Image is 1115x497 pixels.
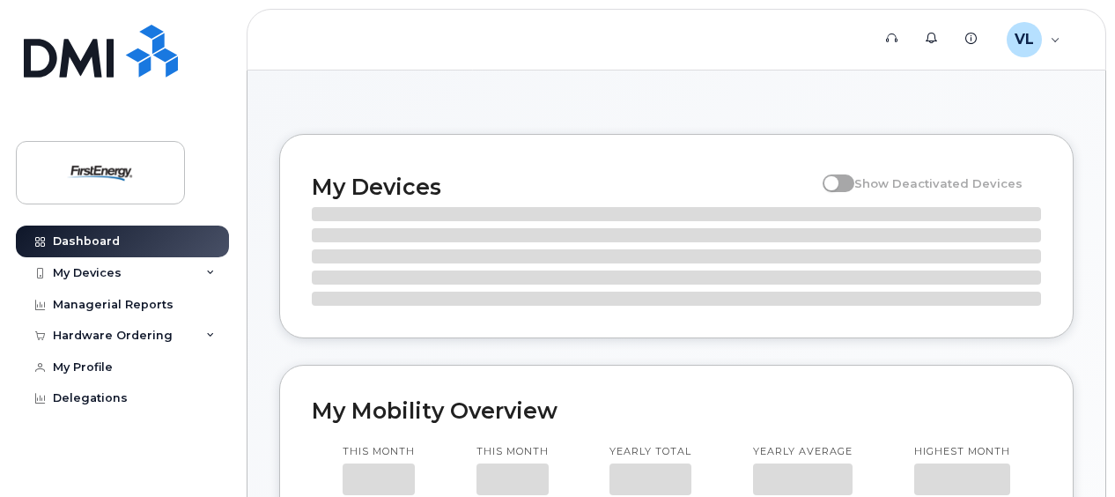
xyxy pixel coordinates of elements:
[753,445,853,459] p: Yearly average
[823,167,837,181] input: Show Deactivated Devices
[312,397,1041,424] h2: My Mobility Overview
[609,445,691,459] p: Yearly total
[312,174,814,200] h2: My Devices
[854,176,1023,190] span: Show Deactivated Devices
[476,445,549,459] p: This month
[914,445,1010,459] p: Highest month
[343,445,415,459] p: This month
